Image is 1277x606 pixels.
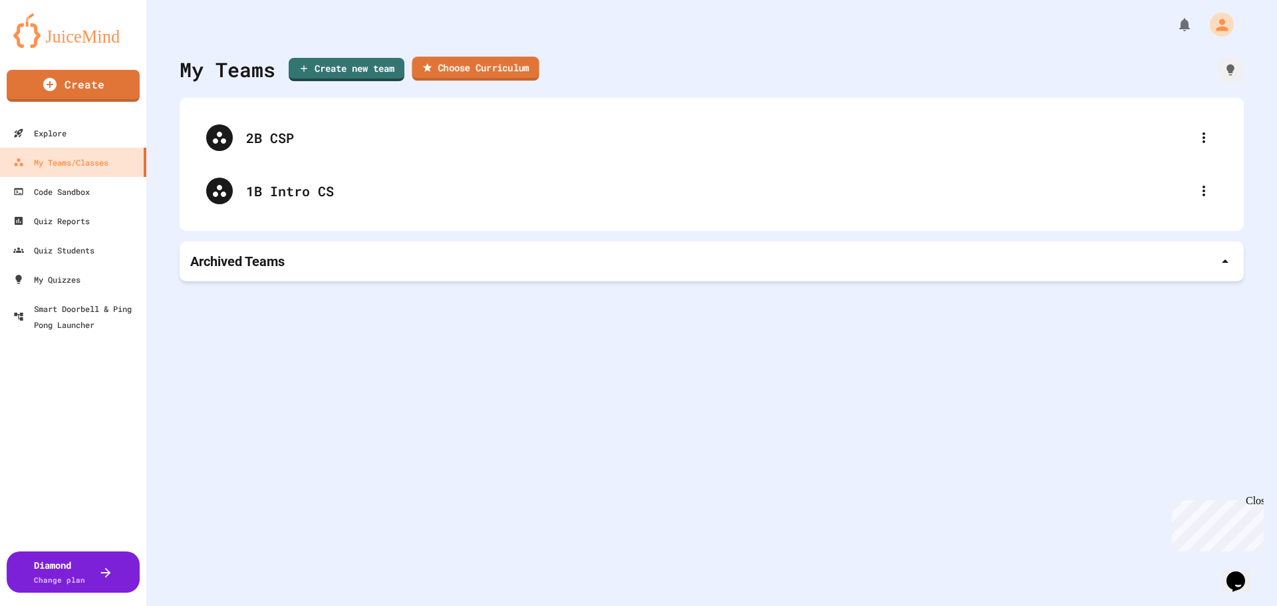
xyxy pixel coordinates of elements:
div: Quiz Reports [13,213,90,229]
div: Diamond [34,558,85,586]
div: My Teams [180,55,275,84]
a: Create new team [289,58,404,81]
div: My Account [1196,9,1237,40]
div: Chat with us now!Close [5,5,92,84]
button: DiamondChange plan [7,551,140,593]
div: My Notifications [1152,13,1196,36]
div: Quiz Students [13,242,94,258]
a: Choose Curriculum [412,57,539,80]
div: 2B CSP [193,111,1230,164]
div: 1B Intro CS [246,181,1191,201]
img: logo-orange.svg [13,13,133,48]
span: Change plan [34,575,85,585]
iframe: chat widget [1167,495,1264,551]
div: Smart Doorbell & Ping Pong Launcher [13,301,141,333]
div: My Quizzes [13,271,80,287]
a: Create [7,70,140,102]
div: 1B Intro CS [193,164,1230,218]
p: Archived Teams [190,252,285,271]
iframe: chat widget [1221,553,1264,593]
div: My Teams/Classes [13,154,108,170]
div: 2B CSP [246,128,1191,148]
div: Code Sandbox [13,184,90,200]
div: Explore [13,125,67,141]
div: How it works [1217,57,1244,83]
